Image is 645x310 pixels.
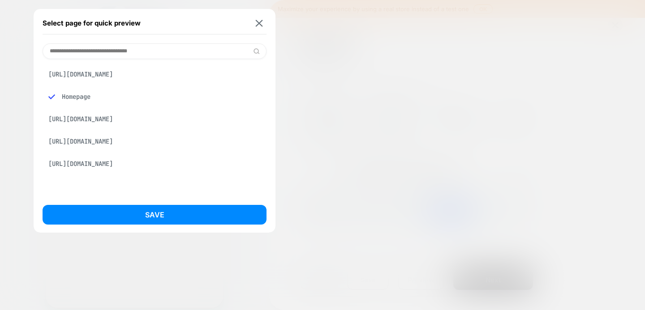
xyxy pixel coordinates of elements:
button: Save [43,205,267,225]
div: [URL][DOMAIN_NAME] [43,66,267,83]
img: edit [253,48,260,55]
img: blue checkmark [48,93,55,100]
div: [URL][DOMAIN_NAME] [43,110,267,127]
img: close [256,20,263,26]
span: Select page for quick preview [43,19,141,27]
div: [URL][DOMAIN_NAME] [43,133,267,150]
div: [URL][DOMAIN_NAME] [43,155,267,172]
div: Homepage [43,88,267,105]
